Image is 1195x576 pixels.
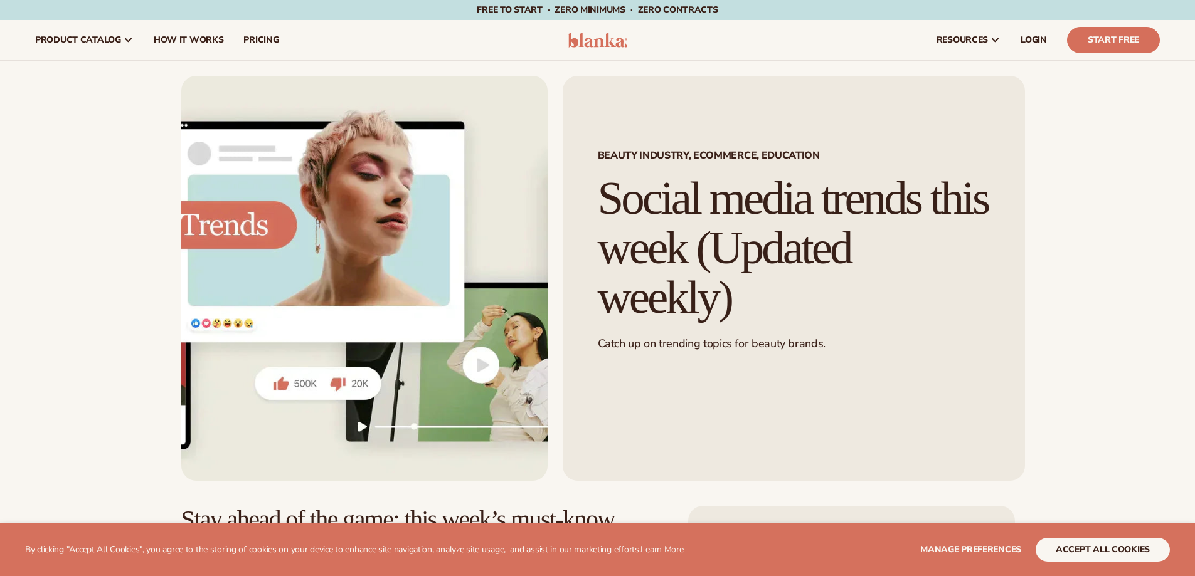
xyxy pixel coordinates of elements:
[25,545,684,555] p: By clicking "Accept All Cookies", you agree to the storing of cookies on your device to enhance s...
[181,76,548,481] img: Social media trends this week (Updated weekly)
[937,35,988,45] span: resources
[598,336,826,351] span: Catch up on trending topics for beauty brands.
[477,4,718,16] span: Free to start · ZERO minimums · ZERO contracts
[1036,538,1170,562] button: accept all cookies
[154,35,224,45] span: How It Works
[920,543,1021,555] span: Manage preferences
[920,538,1021,562] button: Manage preferences
[598,174,990,322] h1: Social media trends this week (Updated weekly)
[598,150,990,160] span: Beauty Industry, Ecommerce, Education
[25,20,144,60] a: product catalog
[144,20,234,60] a: How It Works
[927,20,1011,60] a: resources
[243,35,279,45] span: pricing
[640,543,683,555] a: Learn More
[568,33,627,48] img: logo
[181,506,664,561] h2: Stay ahead of the game: this week’s must-know social media trends
[35,35,121,45] span: product catalog
[1011,20,1057,60] a: LOGIN
[1067,27,1160,53] a: Start Free
[233,20,289,60] a: pricing
[1021,35,1047,45] span: LOGIN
